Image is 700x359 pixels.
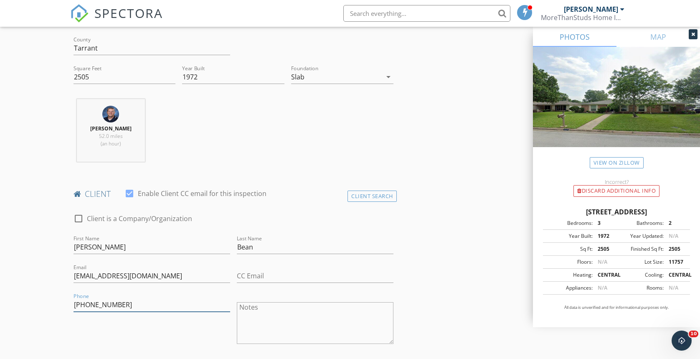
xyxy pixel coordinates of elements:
[669,284,678,291] span: N/A
[598,258,607,265] span: N/A
[664,258,687,266] div: 11757
[616,271,664,279] div: Cooling:
[616,245,664,253] div: Finished Sq Ft:
[383,72,393,82] i: arrow_drop_down
[689,331,698,337] span: 10
[74,188,393,199] h4: client
[616,284,664,292] div: Rooms:
[564,5,618,13] div: [PERSON_NAME]
[669,232,678,239] span: N/A
[343,5,510,22] input: Search everything...
[545,271,593,279] div: Heating:
[616,219,664,227] div: Bathrooms:
[138,189,266,198] label: Enable Client CC email for this inspection
[541,13,624,22] div: MoreThanStuds Home Inspections
[590,157,644,168] a: View on Zillow
[543,305,690,311] p: All data is unverified and for informational purposes only.
[90,125,132,132] strong: [PERSON_NAME]
[664,245,687,253] div: 2505
[101,140,121,147] span: (an hour)
[616,232,664,240] div: Year Updated:
[70,4,89,23] img: The Best Home Inspection Software - Spectora
[94,4,163,22] span: SPECTORA
[616,258,664,266] div: Lot Size:
[545,284,593,292] div: Appliances:
[87,214,192,223] label: Client is a Company/Organization
[347,191,397,202] div: Client Search
[593,271,616,279] div: CENTRAL
[545,232,593,240] div: Year Built:
[593,232,616,240] div: 1972
[291,73,304,81] div: Slab
[672,331,692,351] iframe: Intercom live chat
[593,219,616,227] div: 3
[533,178,700,185] div: Incorrect?
[543,207,690,217] div: [STREET_ADDRESS]
[545,219,593,227] div: Bedrooms:
[102,106,119,122] img: 02003.jpg
[545,245,593,253] div: Sq Ft:
[573,185,659,197] div: Discard Additional info
[533,27,616,47] a: PHOTOS
[664,271,687,279] div: CENTRAL
[99,132,123,140] span: 52.0 miles
[545,258,593,266] div: Floors:
[593,245,616,253] div: 2505
[533,47,700,167] img: streetview
[664,219,687,227] div: 2
[70,11,163,29] a: SPECTORA
[598,284,607,291] span: N/A
[616,27,700,47] a: MAP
